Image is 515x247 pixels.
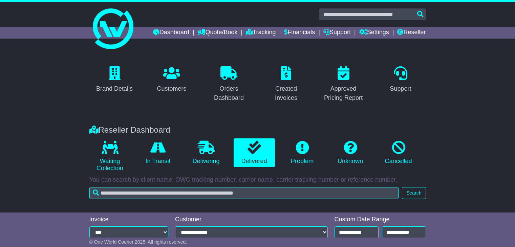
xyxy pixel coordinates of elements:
a: Tracking [246,27,276,39]
a: Approved Pricing Report [318,64,369,105]
a: Created Invoices [261,64,312,105]
div: Invoice [89,216,169,223]
div: Approved Pricing Report [323,84,364,103]
div: Support [390,84,411,93]
div: Custom Date Range [335,216,426,223]
a: Waiting Collection [89,138,131,175]
a: Orders Dashboard [204,64,254,105]
a: Support [323,27,351,39]
a: Settings [359,27,389,39]
a: Delivering [186,138,227,167]
div: Customers [157,84,186,93]
div: Brand Details [96,84,133,93]
a: Dashboard [153,27,189,39]
a: Quote/Book [197,27,237,39]
button: Search [402,187,426,199]
div: Customer [175,216,328,223]
a: Unknown [330,138,371,167]
div: Created Invoices [265,84,307,103]
a: Support [385,64,415,96]
a: Customers [152,64,191,96]
a: Financials [284,27,315,39]
a: Reseller [397,27,426,39]
a: Cancelled [378,138,419,167]
a: Problem [282,138,323,167]
span: © One World Courier 2025. All rights reserved. [89,239,187,245]
a: In Transit [137,138,179,167]
a: Delivered [234,138,275,167]
p: You can search by client name, OWC tracking number, carrier name, carrier tracking number or refe... [89,176,426,184]
div: Reseller Dashboard [86,125,429,135]
div: Orders Dashboard [208,84,250,103]
a: Brand Details [92,64,137,96]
